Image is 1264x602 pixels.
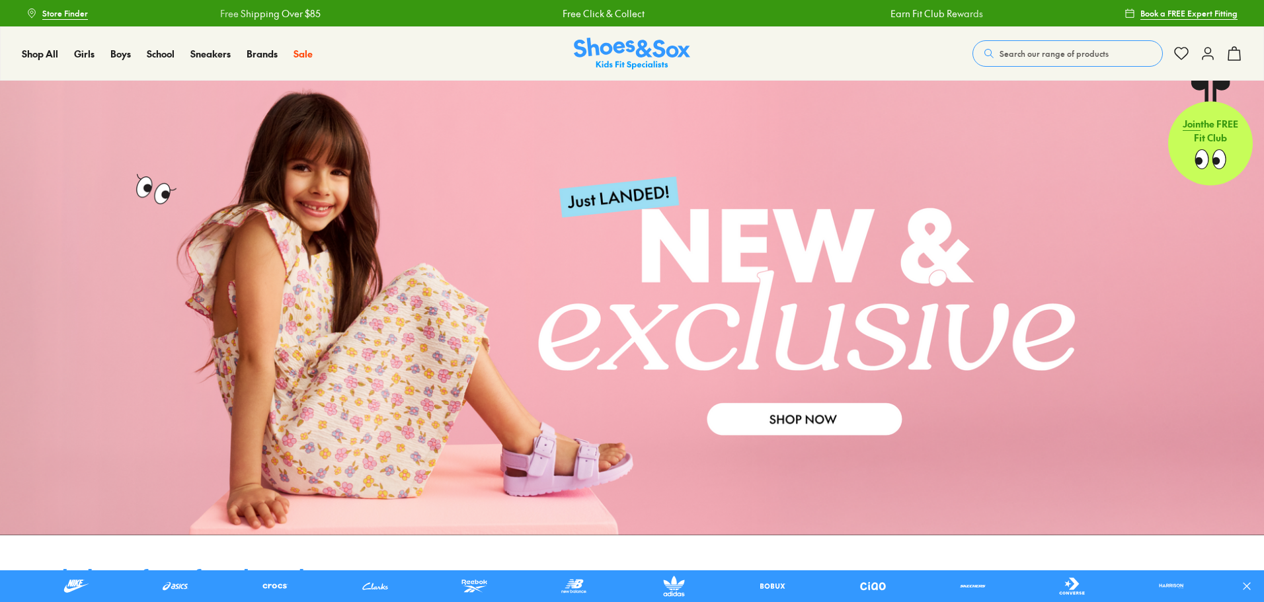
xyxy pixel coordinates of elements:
[1140,7,1238,19] span: Book a FREE Expert Fitting
[1125,1,1238,25] a: Book a FREE Expert Fitting
[110,47,131,60] span: Boys
[1000,48,1109,59] span: Search our range of products
[74,47,95,61] a: Girls
[972,40,1163,67] button: Search our range of products
[190,47,231,60] span: Sneakers
[147,47,175,60] span: School
[294,47,313,60] span: Sale
[1183,117,1201,130] span: Join
[22,47,58,61] a: Shop All
[574,38,690,70] img: SNS_Logo_Responsive.svg
[247,47,278,61] a: Brands
[247,47,278,60] span: Brands
[294,47,313,61] a: Sale
[110,47,131,61] a: Boys
[22,47,58,60] span: Shop All
[1168,80,1253,186] a: Jointhe FREE Fit Club
[147,47,175,61] a: School
[561,7,643,20] a: Free Click & Collect
[574,38,690,70] a: Shoes & Sox
[219,7,319,20] a: Free Shipping Over $85
[42,7,88,19] span: Store Finder
[74,47,95,60] span: Girls
[190,47,231,61] a: Sneakers
[1168,106,1253,155] p: the FREE Fit Club
[889,7,982,20] a: Earn Fit Club Rewards
[26,1,88,25] a: Store Finder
